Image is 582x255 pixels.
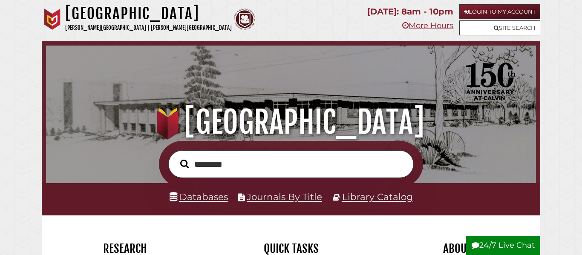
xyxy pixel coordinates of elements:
h1: [GEOGRAPHIC_DATA] [55,103,527,141]
img: Calvin University [42,9,63,30]
a: More Hours [402,21,453,30]
a: Databases [170,191,228,202]
i: Search [180,159,189,169]
h1: [GEOGRAPHIC_DATA] [65,4,232,23]
button: Search [176,157,193,170]
a: Login to My Account [459,4,540,19]
img: Calvin Theological Seminary [234,9,255,30]
p: [DATE]: 8am - 10pm [367,4,453,19]
a: Site Search [459,20,540,35]
a: Library Catalog [342,191,413,202]
a: Journals By Title [247,191,322,202]
p: [PERSON_NAME][GEOGRAPHIC_DATA] | [PERSON_NAME][GEOGRAPHIC_DATA] [65,23,232,33]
